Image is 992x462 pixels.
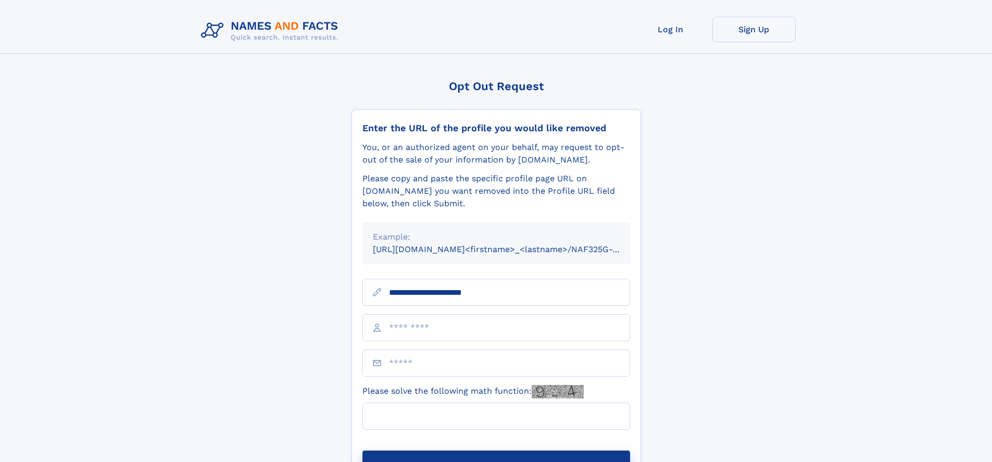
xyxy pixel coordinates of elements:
div: You, or an authorized agent on your behalf, may request to opt-out of the sale of your informatio... [362,141,630,166]
small: [URL][DOMAIN_NAME]<firstname>_<lastname>/NAF325G-xxxxxxxx [373,244,650,254]
img: Logo Names and Facts [197,17,347,45]
a: Log In [629,17,712,42]
a: Sign Up [712,17,796,42]
div: Example: [373,231,620,243]
label: Please solve the following math function: [362,385,584,398]
div: Opt Out Request [351,80,641,93]
div: Please copy and paste the specific profile page URL on [DOMAIN_NAME] you want removed into the Pr... [362,172,630,210]
div: Enter the URL of the profile you would like removed [362,122,630,134]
